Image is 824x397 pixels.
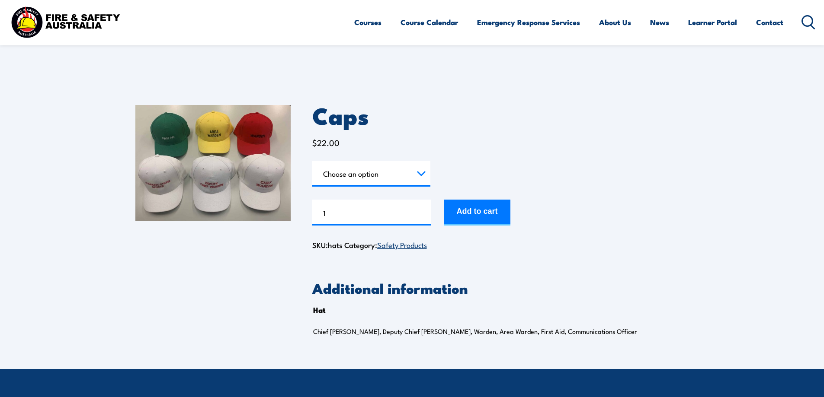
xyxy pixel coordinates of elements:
a: About Us [599,11,631,34]
img: Caps [135,105,291,221]
span: hats [328,239,342,250]
h1: Caps [312,105,689,125]
span: $ [312,137,317,148]
a: Safety Products [377,239,427,250]
span: SKU: [312,239,342,250]
a: Course Calendar [401,11,458,34]
button: Add to cart [444,200,510,225]
span: Category: [344,239,427,250]
a: Courses [354,11,382,34]
p: Chief [PERSON_NAME], Deputy Chief [PERSON_NAME], Warden, Area Warden, First Aid, Communications O... [313,327,658,336]
a: News [650,11,669,34]
a: Learner Portal [688,11,737,34]
bdi: 22.00 [312,137,340,148]
input: Product quantity [312,200,431,225]
a: Contact [756,11,783,34]
th: Hat [313,303,326,316]
h2: Additional information [312,282,689,294]
a: Emergency Response Services [477,11,580,34]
